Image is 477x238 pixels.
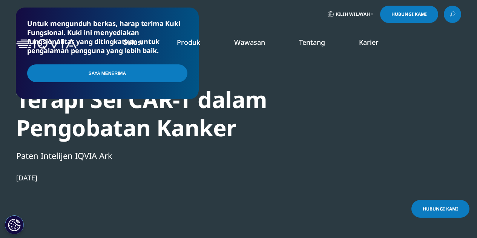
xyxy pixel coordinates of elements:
input: Saya menerima [27,64,187,82]
img: Perusahaan Riset Klinis Farmasi dan Teknologi Informasi Kesehatan IQVIA [16,39,77,50]
font: [DATE] [16,173,37,182]
font: Hubungi kami [391,11,427,17]
nav: Utama [80,26,461,62]
a: Wawasan [234,38,265,47]
a: Solusi [124,38,143,47]
font: Paten Intelijen IQVIA Ark [16,150,112,161]
a: Produk [177,38,200,47]
button: Pengaturan Cookie [5,215,24,234]
a: Hubungi kami [411,200,469,218]
font: Pilih Wilayah [336,11,370,17]
font: Terapi Sel CAR-T dalam Pengobatan Kanker [16,84,267,143]
a: Tentang [299,38,325,47]
a: Karier [359,38,379,47]
font: Hubungi kami [423,206,458,212]
a: Hubungi kami [380,6,438,23]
